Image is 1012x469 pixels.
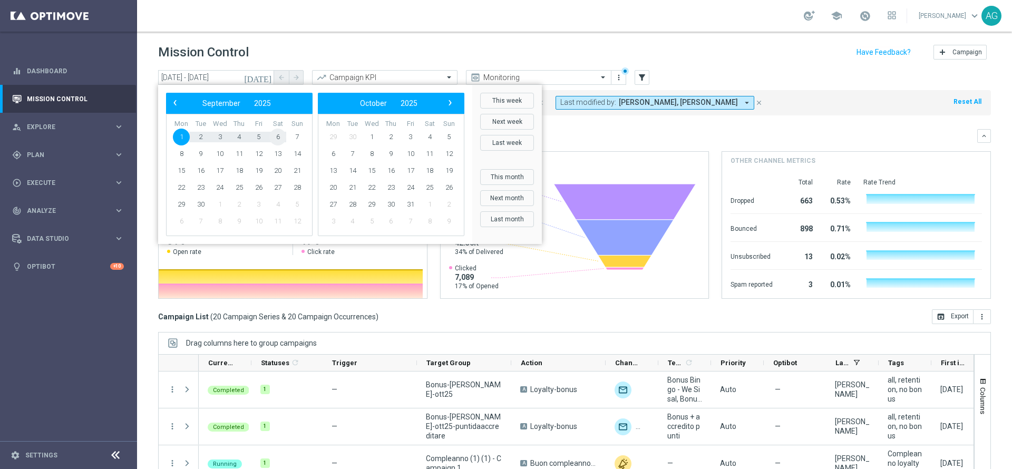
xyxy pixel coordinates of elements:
[421,129,438,145] span: 4
[208,422,249,432] colored-tag: Completed
[114,178,124,188] i: keyboard_arrow_right
[667,375,702,404] span: Bonus Bingo - We Sisal, Bonus Casinò - We Sisal, Bonus generico New, Bonus Giochi di Carte - We S...
[383,196,400,213] span: 30
[289,213,306,230] span: 12
[278,74,285,81] i: arrow_back
[173,213,190,230] span: 6
[325,145,342,162] span: 6
[731,156,815,165] h4: Other channel metrics
[421,213,438,230] span: 8
[12,123,124,131] div: person_search Explore keyboard_arrow_right
[363,179,380,196] span: 22
[382,120,401,129] th: weekday
[888,359,904,367] span: Tags
[173,248,201,256] span: Open rate
[441,179,458,196] span: 26
[27,85,124,113] a: Mission Control
[312,70,458,85] ng-select: Campaign KPI
[12,150,114,160] div: Plan
[12,262,22,271] i: lightbulb
[426,380,502,399] span: Bonus-loy-ott25
[250,129,267,145] span: 5
[615,359,640,367] span: Channel
[344,196,361,213] span: 28
[316,72,327,83] i: trending_up
[343,120,363,129] th: weekday
[173,129,190,145] span: 1
[114,233,124,243] i: keyboard_arrow_right
[344,145,361,162] span: 7
[402,145,419,162] span: 10
[269,129,286,145] span: 6
[402,179,419,196] span: 24
[325,179,342,196] span: 20
[421,196,438,213] span: 1
[269,196,286,213] span: 4
[470,72,481,83] i: preview
[289,70,304,85] button: arrow_forward
[332,422,337,431] span: —
[621,67,629,75] div: There are unsaved changes
[168,458,177,468] button: more_vert
[742,98,752,108] i: arrow_drop_down
[192,196,209,213] span: 30
[12,178,114,188] div: Execute
[12,262,124,271] div: lightbulb Optibot +10
[196,96,247,110] button: September
[260,385,270,394] div: 1
[754,97,764,109] button: close
[825,275,851,292] div: 0.01%
[260,422,270,431] div: 1
[667,412,702,441] span: Bonus + accredito punti
[254,99,271,108] span: 2025
[230,120,249,129] th: weekday
[110,263,124,270] div: +10
[168,422,177,431] i: more_vert
[530,458,597,468] span: Buon compleanno 1000SP
[12,122,114,132] div: Explore
[785,275,813,292] div: 3
[402,162,419,179] span: 17
[480,114,534,130] button: Next week
[530,385,577,394] span: Loyalty-bonus
[615,418,631,435] img: Optimail
[211,145,228,162] span: 10
[173,196,190,213] span: 29
[250,196,267,213] span: 3
[191,120,211,129] th: weekday
[480,211,534,227] button: Last month
[455,272,499,282] span: 7,089
[211,129,228,145] span: 3
[363,213,380,230] span: 5
[636,418,653,435] img: Other
[324,120,343,129] th: weekday
[12,66,22,76] i: equalizer
[168,96,182,110] span: ‹
[825,219,851,236] div: 0.71%
[208,458,242,468] colored-tag: Running
[12,252,124,280] div: Optibot
[360,99,387,108] span: October
[344,213,361,230] span: 4
[289,357,299,368] span: Calculate column
[192,129,209,145] span: 2
[941,359,966,367] span: First in Range
[888,375,922,404] span: all, retention, no bonus
[614,71,624,84] button: more_vert
[211,213,228,230] span: 8
[12,179,124,187] button: play_circle_outline Execute keyboard_arrow_right
[172,120,191,129] th: weekday
[210,120,230,129] th: weekday
[231,213,248,230] span: 9
[27,236,114,242] span: Data Studio
[439,120,459,129] th: weekday
[231,129,248,145] span: 4
[401,99,417,108] span: 2025
[831,10,842,22] span: school
[260,458,270,468] div: 1
[363,145,380,162] span: 8
[12,122,22,132] i: person_search
[683,357,693,368] span: Calculate column
[289,145,306,162] span: 14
